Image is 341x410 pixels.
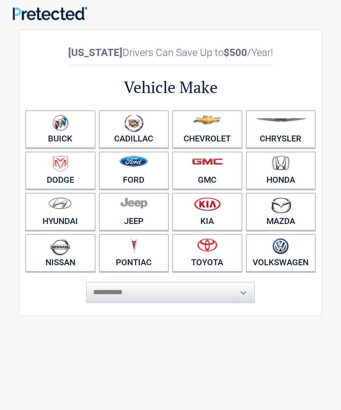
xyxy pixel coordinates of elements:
[52,114,69,131] img: buick
[120,197,147,209] img: jeep
[25,234,96,272] a: Nissan
[120,156,148,167] img: ford
[193,115,221,125] img: chevrolet
[246,110,316,148] a: Chrysler
[172,193,242,231] a: Kia
[99,152,169,189] a: Ford
[272,156,290,170] img: honda
[194,197,221,211] img: kia
[124,114,144,132] img: cadillac
[25,152,96,189] a: Dodge
[25,110,96,148] a: Buick
[68,47,123,59] b: [US_STATE]
[53,156,68,172] img: dodge
[270,197,291,213] img: mazda
[246,193,316,231] a: Mazda
[130,238,138,254] img: pontiac
[50,238,70,256] img: nissan
[224,47,247,59] b: $500
[272,238,289,255] img: volkswagen
[172,110,242,148] a: Chevrolet
[255,118,306,122] img: chrysler
[172,234,242,272] a: Toyota
[192,158,223,165] img: gmc
[246,234,316,272] a: Volkswagen
[24,77,317,98] h2: Vehicle Make
[197,238,217,252] img: toyota
[48,197,72,209] img: hyundai
[24,47,317,59] h2: Drivers Can Save Up to /Year
[99,234,169,272] a: Pontiac
[99,193,169,231] a: Jeep
[99,110,169,148] a: Cadillac
[25,193,96,231] a: Hyundai
[246,152,316,189] a: Honda
[172,152,242,189] a: GMC
[13,7,87,20] img: Main Logo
